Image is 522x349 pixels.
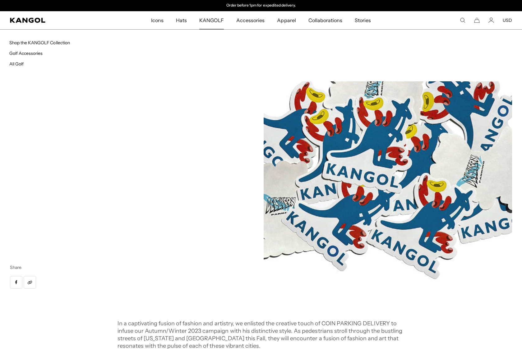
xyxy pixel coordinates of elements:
p: Order before 1pm for expedited delivery. [226,3,296,8]
span: Icons [151,11,164,29]
span: Hats [176,11,187,29]
div: 2 of 2 [197,3,325,8]
span: Stories [355,11,371,29]
div: Announcement [197,3,325,8]
summary: Search here [460,17,465,23]
img: As Seen In New York [264,39,512,289]
span: Collaborations [308,11,342,29]
span: Accessories [236,11,265,29]
p: Share [10,264,259,271]
a: Hats [170,11,193,29]
button: USD [503,17,512,23]
a: Accessories [230,11,271,29]
slideshow-component: Announcement bar [197,3,325,8]
a: Icons [145,11,170,29]
span: Apparel [277,11,296,29]
a: Kangol [10,18,100,23]
a: Stories [349,11,377,29]
a: Shop the KANGOLF Collection [9,40,70,45]
button: Cart [474,17,480,23]
a: Apparel [271,11,302,29]
a: Collaborations [302,11,349,29]
a: Account [488,17,494,23]
a: Golf Accessories [9,50,43,56]
span: KANGOLF [199,11,224,29]
a: All Golf [9,61,24,67]
a: KANGOLF [193,11,230,29]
